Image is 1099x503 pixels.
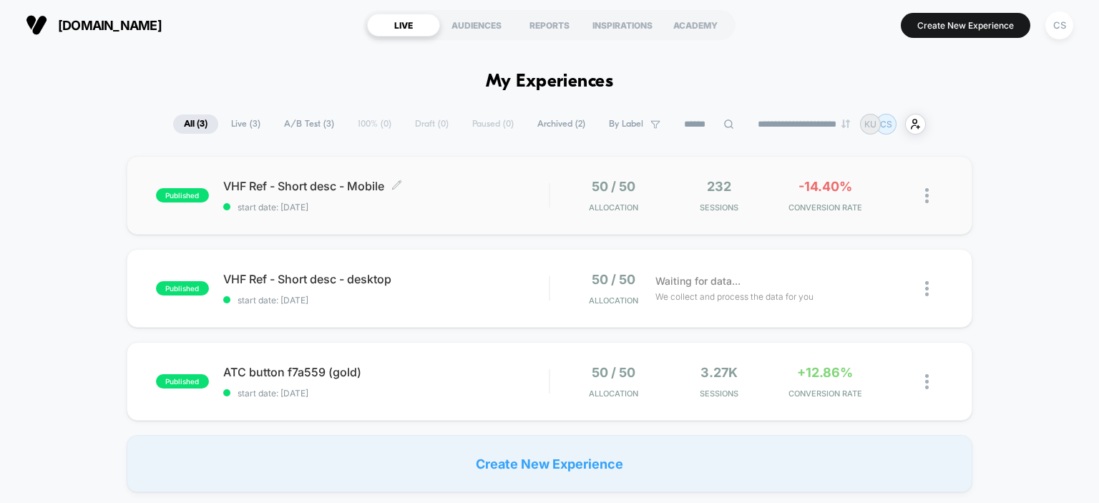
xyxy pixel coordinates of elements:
[589,296,638,306] span: Allocation
[26,14,47,36] img: Visually logo
[798,179,852,194] span: -14.40%
[589,389,638,399] span: Allocation
[880,119,892,130] p: CS
[223,179,549,193] span: VHF Ref - Short desc - Mobile
[223,365,549,379] span: ATC button f7a559 (gold)
[513,14,586,36] div: REPORTS
[659,14,732,36] div: ACADEMY
[841,119,850,128] img: end
[670,202,768,213] span: Sessions
[592,365,635,380] span: 50 / 50
[273,114,345,134] span: A/B Test ( 3 )
[1045,11,1073,39] div: CS
[486,72,614,92] h1: My Experiences
[864,119,876,130] p: KU
[156,281,209,296] span: published
[220,114,271,134] span: Live ( 3 )
[925,374,929,389] img: close
[655,273,741,289] span: Waiting for data...
[700,365,738,380] span: 3.27k
[58,18,162,33] span: [DOMAIN_NAME]
[670,389,768,399] span: Sessions
[367,14,440,36] div: LIVE
[592,179,635,194] span: 50 / 50
[586,14,659,36] div: INSPIRATIONS
[21,14,166,36] button: [DOMAIN_NAME]
[609,119,643,130] span: By Label
[156,188,209,202] span: published
[173,114,218,134] span: All ( 3 )
[127,435,973,492] div: Create New Experience
[901,13,1030,38] button: Create New Experience
[589,202,638,213] span: Allocation
[925,281,929,296] img: close
[223,295,549,306] span: start date: [DATE]
[592,272,635,287] span: 50 / 50
[797,365,853,380] span: +12.86%
[707,179,731,194] span: 232
[655,290,814,303] span: We collect and process the data for you
[776,202,874,213] span: CONVERSION RATE
[156,374,209,389] span: published
[925,188,929,203] img: close
[223,388,549,399] span: start date: [DATE]
[527,114,596,134] span: Archived ( 2 )
[223,202,549,213] span: start date: [DATE]
[440,14,513,36] div: AUDIENCES
[1041,11,1078,40] button: CS
[223,272,549,286] span: VHF Ref - Short desc - desktop
[776,389,874,399] span: CONVERSION RATE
